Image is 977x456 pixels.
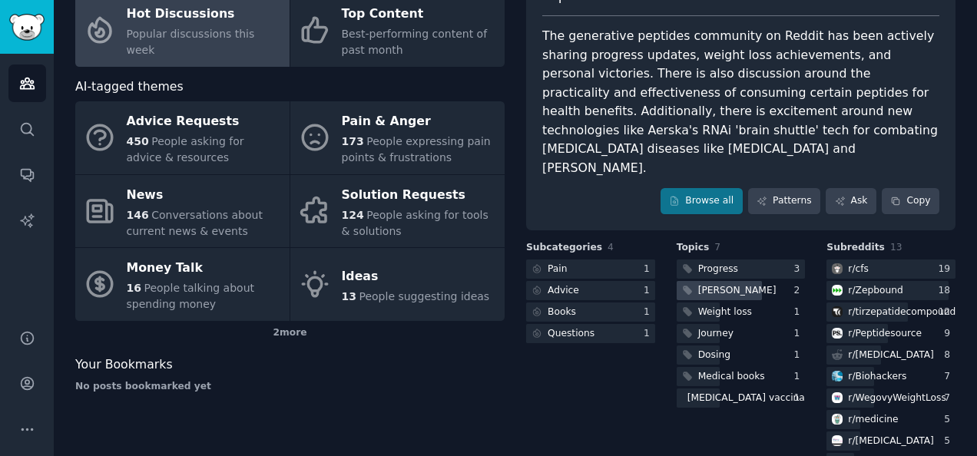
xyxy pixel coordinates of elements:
div: Progress [698,263,738,276]
div: 1 [644,263,655,276]
div: Ideas [342,264,490,289]
div: 7 [944,370,955,384]
span: People talking about spending money [127,282,255,310]
a: [PERSON_NAME]2 [677,281,806,300]
div: r/ Zepbound [848,284,902,298]
a: Progress3 [677,259,806,279]
span: 13 [342,290,356,302]
a: Advice Requests450People asking for advice & resources [75,101,290,174]
div: 9 [944,327,955,341]
span: People suggesting ideas [359,290,489,302]
div: 19 [938,263,955,276]
img: Semaglutide [832,435,843,446]
div: Pain & Anger [342,110,497,134]
span: 13 [890,242,902,253]
button: Copy [882,188,939,214]
div: Advice Requests [127,110,282,134]
a: Medical books1 [677,367,806,386]
a: [MEDICAL_DATA] vaccination1 [677,388,806,408]
span: Your Bookmarks [75,355,173,375]
div: r/ WegovyWeightLoss [848,392,946,405]
a: Ask [826,188,876,214]
div: Advice [548,284,579,298]
img: WegovyWeightLoss [832,392,843,403]
div: [PERSON_NAME] [698,284,777,298]
div: r/ cfs [848,263,869,276]
a: Peptidesourcer/Peptidesource9 [826,324,955,343]
a: r/[MEDICAL_DATA]8 [826,345,955,365]
div: 1 [644,327,655,341]
div: 12 [938,306,955,319]
span: People asking for tools & solutions [342,209,488,237]
a: News146Conversations about current news & events [75,175,290,248]
div: Medical books [698,370,765,384]
div: Weight loss [698,306,752,319]
div: 8 [944,349,955,362]
div: Solution Requests [342,183,497,207]
img: GummySearch logo [9,14,45,41]
div: Hot Discussions [127,2,282,27]
a: Semaglutider/[MEDICAL_DATA]5 [826,431,955,451]
a: Weight loss1 [677,302,806,322]
div: Journey [698,327,734,341]
span: People expressing pain points & frustrations [342,135,491,164]
div: 1 [644,284,655,298]
div: 1 [794,392,806,405]
div: r/ Biohackers [848,370,906,384]
span: 146 [127,209,149,221]
div: 1 [794,306,806,319]
span: Popular discussions this week [127,28,255,56]
span: 450 [127,135,149,147]
a: Browse all [661,188,743,214]
a: Patterns [748,188,820,214]
a: Advice1 [526,281,655,300]
div: 1 [794,327,806,341]
img: Zepbound [832,285,843,296]
div: 1 [794,370,806,384]
span: Subcategories [526,241,602,255]
div: News [127,183,282,207]
span: AI-tagged themes [75,78,184,97]
div: r/ Peptidesource [848,327,922,341]
span: 173 [342,135,364,147]
div: 5 [944,435,955,448]
img: Peptidesource [832,328,843,339]
a: Ideas13People suggesting ideas [290,248,505,321]
a: Solution Requests124People asking for tools & solutions [290,175,505,248]
a: Journey1 [677,324,806,343]
div: 3 [794,263,806,276]
div: Top Content [342,2,497,27]
div: 5 [944,413,955,427]
a: Zepboundr/Zepbound18 [826,281,955,300]
span: Conversations about current news & events [127,209,263,237]
img: Biohackers [832,371,843,382]
div: No posts bookmarked yet [75,380,505,394]
a: Biohackersr/Biohackers7 [826,367,955,386]
span: People asking for advice & resources [127,135,244,164]
div: 2 more [75,321,505,345]
span: 4 [608,242,614,253]
div: r/ tirzepatidecompound [848,306,955,319]
div: r/ [MEDICAL_DATA] [848,349,934,362]
div: 18 [938,284,955,298]
img: cfs [832,263,843,274]
div: The generative peptides community on Reddit has been actively sharing progress updates, weight lo... [542,27,939,177]
div: Books [548,306,576,319]
a: cfsr/cfs19 [826,259,955,279]
div: Questions [548,327,594,341]
div: Pain [548,263,568,276]
span: Subreddits [826,241,885,255]
div: 1 [644,306,655,319]
div: 2 [794,284,806,298]
a: Money Talk16People talking about spending money [75,248,290,321]
span: Topics [677,241,710,255]
div: [MEDICAL_DATA] vaccination [687,392,823,405]
div: 7 [944,392,955,405]
div: 1 [794,349,806,362]
a: Books1 [526,302,655,322]
a: Dosing1 [677,345,806,365]
span: 16 [127,282,141,294]
span: Best-performing content of past month [342,28,488,56]
a: tirzepatidecompoundr/tirzepatidecompound12 [826,302,955,322]
a: Pain & Anger173People expressing pain points & frustrations [290,101,505,174]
